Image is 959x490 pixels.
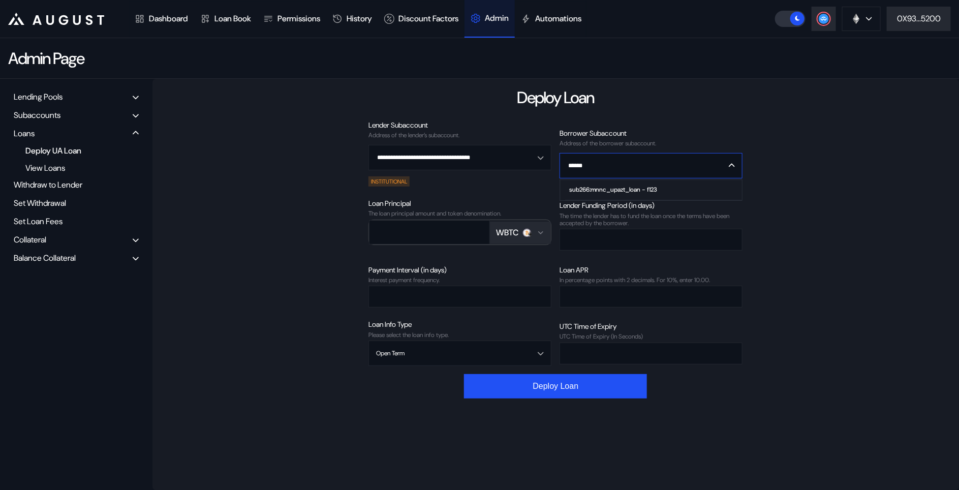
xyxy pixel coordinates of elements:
div: Deploy Loan [517,87,594,108]
div: Discount Factors [398,13,458,24]
div: Address of the lender’s subaccount. [368,132,551,139]
div: Loan Principal [368,199,551,208]
div: Subaccounts [14,110,60,120]
button: chain logo [842,7,881,31]
button: Open menu [368,145,551,170]
button: Deploy Loan [464,374,647,399]
div: Loan Book [214,13,251,24]
div: Address of the borrower subaccount. [560,140,743,147]
div: The loan principal amount and token denomination. [368,210,551,217]
div: Admin Page [8,48,84,69]
div: Automations [535,13,581,24]
div: Collateral [14,234,46,245]
div: Dashboard [149,13,188,24]
div: Deploy UA Loan [20,144,124,158]
div: Lender Funding Period (in days) [560,201,743,210]
div: Interest payment frequency. [368,277,551,284]
div: Set Loan Fees [10,213,142,229]
div: History [347,13,372,24]
div: Lending Pools [14,91,63,102]
div: Loan Info Type [368,320,551,329]
div: Please select the loan info type. [368,331,551,339]
div: Lender Subaccount [368,120,551,130]
button: Close menu [560,153,743,178]
div: Admin [485,13,509,23]
div: UTC Time of Expiry [560,322,743,331]
div: Open Term [376,350,405,357]
button: Open menu for selecting token for payment [490,222,551,244]
div: The time the lender has to fund the loan once the terms have been accepted by the borrower. [560,212,743,227]
div: Set Withdrawal [10,195,142,211]
div: In percentage points with 2 decimals. For 10%, enter 10.00. [560,277,743,284]
div: Loans [14,128,35,139]
img: chain logo [851,13,862,24]
div: Borrower Subaccount [560,129,743,138]
div: Balance Collateral [14,253,76,263]
div: INSTITUTIONAL [368,176,410,187]
div: View Loans [20,161,124,175]
img: wrapped_bitcoin_wbtc.png [522,228,532,237]
div: Loan APR [560,265,743,274]
div: Permissions [277,13,320,24]
div: Payment Interval (in days) [368,265,551,274]
img: svg+xml,%3c [527,231,533,237]
div: 0X93...5200 [897,13,941,24]
button: Open menu [368,341,551,366]
div: UTC Time of Expiry (In Seconds) [560,333,743,340]
button: 0X93...5200 [887,7,951,31]
div: sub266:mnnc_upazt_loan - f123 [569,186,657,193]
div: Withdraw to Lender [10,177,142,193]
div: WBTC [496,227,518,238]
button: sub266:mnnc_upazt_loan - f123 [561,180,742,200]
